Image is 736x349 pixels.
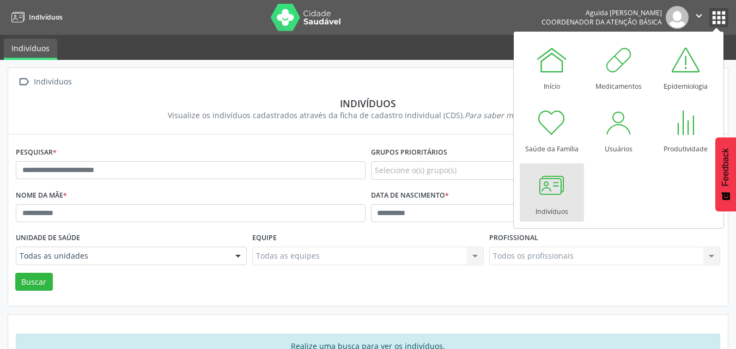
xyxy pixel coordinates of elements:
span: Feedback [721,148,731,186]
a: Usuários [587,101,651,159]
label: Nome da mãe [16,187,67,204]
a: Indivíduos [4,39,57,60]
a: Epidemiologia [654,38,718,96]
span: Coordenador da Atenção Básica [542,17,662,27]
span: Indivíduos [29,13,63,22]
a: Indivíduos [520,163,584,222]
button: Buscar [15,273,53,291]
a: Saúde da Família [520,101,584,159]
span: Selecione o(s) grupo(s) [375,164,457,176]
label: Unidade de saúde [16,230,80,247]
div: Indivíduos [23,97,713,109]
button: apps [709,8,728,27]
i:  [693,10,705,22]
i:  [16,74,32,90]
button:  [689,6,709,29]
div: Indivíduos [32,74,74,90]
label: Data de nascimento [371,187,449,204]
a:  Indivíduos [16,74,74,90]
a: Indivíduos [8,8,63,26]
label: Pesquisar [16,144,57,161]
div: Visualize os indivíduos cadastrados através da ficha de cadastro individual (CDS). [23,109,713,121]
div: Aguida [PERSON_NAME] [542,8,662,17]
label: Grupos prioritários [371,144,447,161]
a: Medicamentos [587,38,651,96]
label: Profissional [489,230,538,247]
a: Início [520,38,584,96]
a: Produtividade [654,101,718,159]
img: img [666,6,689,29]
span: Todas as unidades [20,250,224,261]
label: Equipe [252,230,277,247]
i: Para saber mais, [465,110,568,120]
button: Feedback - Mostrar pesquisa [715,137,736,211]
